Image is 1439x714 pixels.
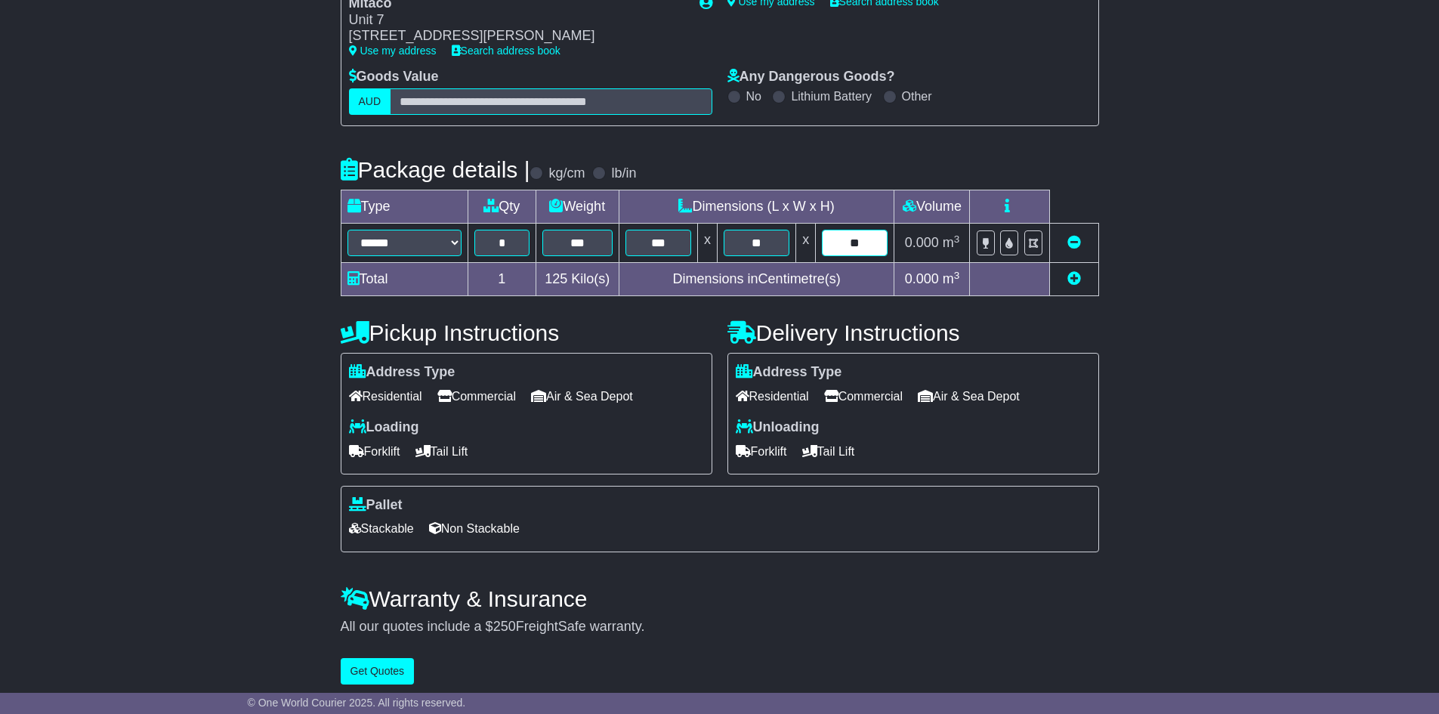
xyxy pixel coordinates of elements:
td: x [796,224,816,263]
span: Commercial [824,385,903,408]
button: Get Quotes [341,658,415,685]
td: Type [341,190,468,224]
td: Kilo(s) [536,263,619,296]
span: Commercial [437,385,516,408]
label: Lithium Battery [791,89,872,104]
h4: Delivery Instructions [727,320,1099,345]
span: m [943,271,960,286]
span: Forklift [736,440,787,463]
label: Loading [349,419,419,436]
span: Tail Lift [802,440,855,463]
label: Address Type [349,364,455,381]
span: 250 [493,619,516,634]
span: Stackable [349,517,414,540]
td: Volume [894,190,970,224]
label: Unloading [736,419,820,436]
label: Address Type [736,364,842,381]
td: Weight [536,190,619,224]
td: x [697,224,717,263]
a: Search address book [452,45,560,57]
div: All our quotes include a $ FreightSafe warranty. [341,619,1099,635]
span: 0.000 [905,235,939,250]
span: 0.000 [905,271,939,286]
td: Qty [468,190,536,224]
h4: Warranty & Insurance [341,586,1099,611]
label: Pallet [349,497,403,514]
label: Goods Value [349,69,439,85]
label: lb/in [611,165,636,182]
span: Tail Lift [415,440,468,463]
h4: Package details | [341,157,530,182]
span: Forklift [349,440,400,463]
span: Air & Sea Depot [531,385,633,408]
sup: 3 [954,233,960,245]
label: Any Dangerous Goods? [727,69,895,85]
label: Other [902,89,932,104]
a: Use my address [349,45,437,57]
a: Add new item [1067,271,1081,286]
span: © One World Courier 2025. All rights reserved. [248,697,466,709]
span: Air & Sea Depot [918,385,1020,408]
h4: Pickup Instructions [341,320,712,345]
span: Residential [349,385,422,408]
td: 1 [468,263,536,296]
td: Dimensions (L x W x H) [619,190,894,224]
sup: 3 [954,270,960,281]
label: kg/cm [548,165,585,182]
div: Unit 7 [349,12,684,29]
div: [STREET_ADDRESS][PERSON_NAME] [349,28,684,45]
span: 125 [545,271,567,286]
label: AUD [349,88,391,115]
td: Total [341,263,468,296]
span: m [943,235,960,250]
span: Non Stackable [429,517,520,540]
span: Residential [736,385,809,408]
a: Remove this item [1067,235,1081,250]
label: No [746,89,761,104]
td: Dimensions in Centimetre(s) [619,263,894,296]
